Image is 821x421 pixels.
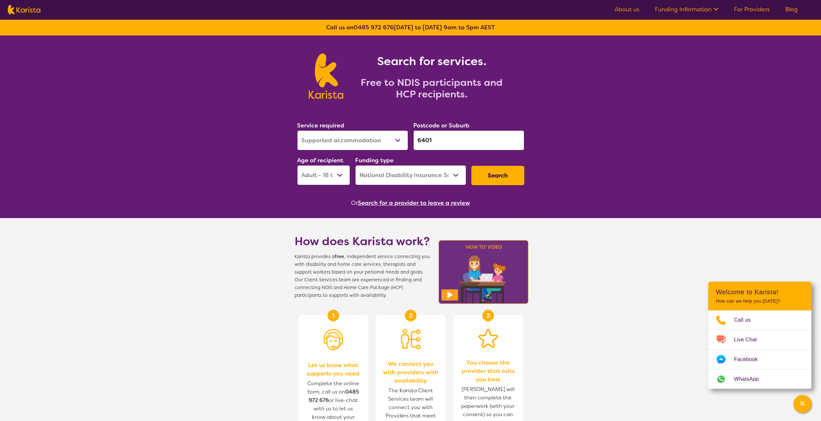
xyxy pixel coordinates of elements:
h2: Free to NDIS participants and HCP recipients. [351,77,512,100]
span: Karista provides a , independent service connecting you with disability and home care services, t... [295,253,430,299]
a: Web link opens in a new tab. [708,369,811,389]
img: Person with headset icon [324,329,343,350]
div: 3 [482,310,494,321]
div: 1 [327,310,339,321]
span: Facebook [734,355,765,364]
input: Type [413,130,524,150]
button: Search [471,166,524,185]
a: Blog [785,5,798,13]
h2: Welcome to Karista! [716,288,804,296]
span: Or [351,198,358,208]
b: Call us on [DATE] to [DATE] 9am to 5pm AEST [326,24,495,31]
img: Karista logo [8,5,40,15]
span: We connect you with providers with availability [382,360,439,385]
img: Person being matched to services icon [401,329,420,349]
span: Live Chat [734,335,765,345]
h1: Search for services. [351,54,512,69]
span: Let us know what supports you need [305,361,362,378]
label: Service required [297,122,344,129]
ul: Choose channel [708,310,811,389]
a: 0485 972 676 [354,24,394,31]
h1: How does Karista work? [295,234,430,249]
img: Karista video [436,238,531,306]
span: Call us [734,315,758,325]
label: Postcode or Suburb [413,122,469,129]
a: About us [615,5,639,13]
span: You choose the provider that suits you best [460,358,516,384]
label: Age of recipient [297,156,343,164]
button: Channel Menu [793,395,811,413]
label: Funding type [355,156,394,164]
div: Channel Menu [708,282,811,389]
a: For Providers [734,5,770,13]
img: Star icon [478,329,498,348]
button: Search for a provider to leave a review [358,198,470,208]
img: Karista logo [309,54,343,99]
a: Funding Information [655,5,718,13]
p: How can we help you [DATE]? [716,298,804,304]
span: WhatsApp [734,374,766,384]
b: free [335,254,344,260]
div: 2 [405,310,416,321]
